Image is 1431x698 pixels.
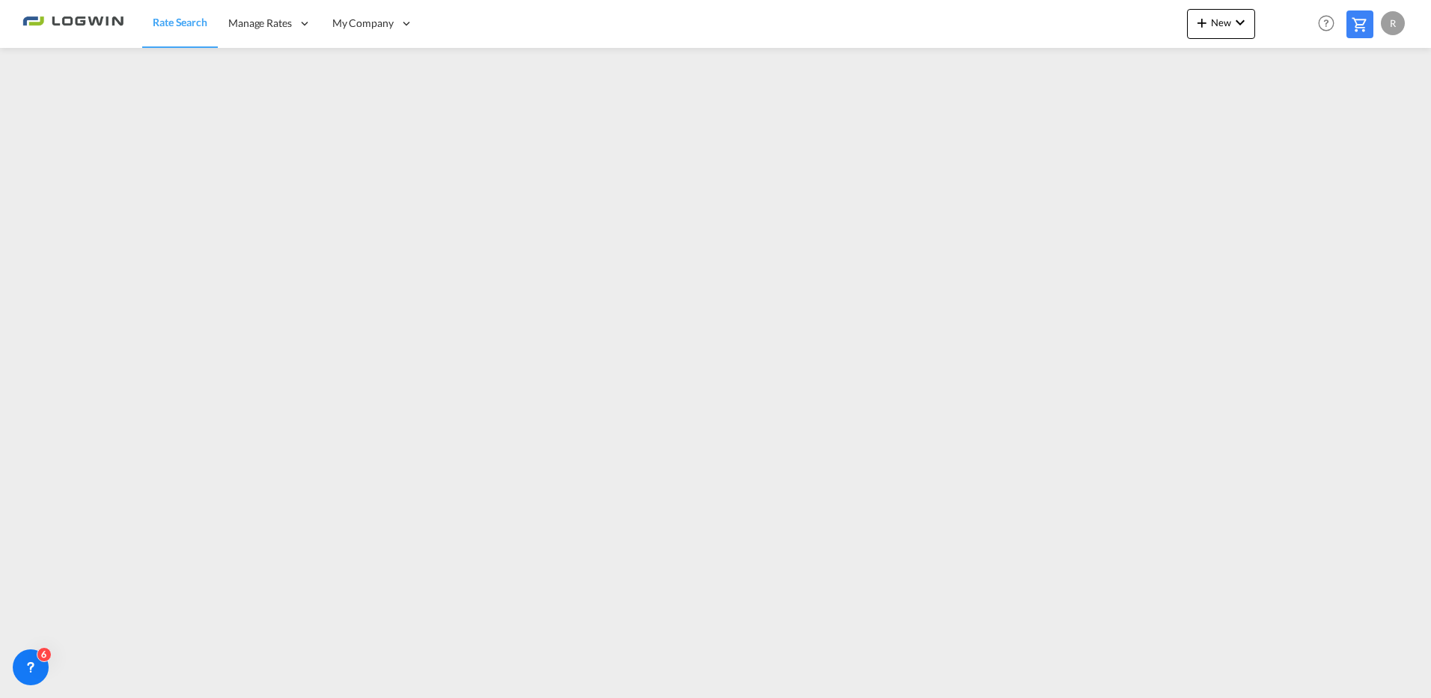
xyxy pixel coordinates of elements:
[1187,9,1255,39] button: icon-plus 400-fgNewicon-chevron-down
[332,16,394,31] span: My Company
[1231,13,1249,31] md-icon: icon-chevron-down
[1381,11,1405,35] div: R
[153,16,207,28] span: Rate Search
[228,16,292,31] span: Manage Rates
[1313,10,1346,37] div: Help
[22,7,123,40] img: 2761ae10d95411efa20a1f5e0282d2d7.png
[1193,13,1211,31] md-icon: icon-plus 400-fg
[1193,16,1249,28] span: New
[1313,10,1339,36] span: Help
